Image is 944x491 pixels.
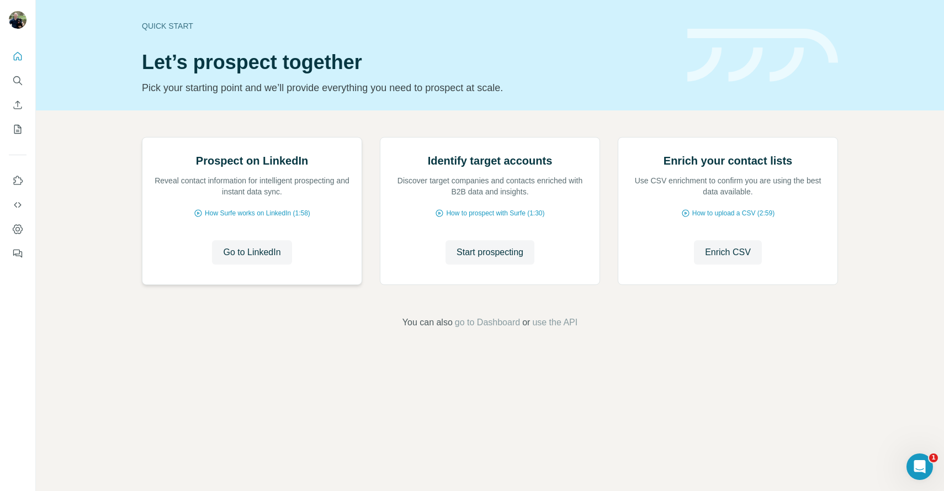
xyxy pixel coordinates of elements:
[9,11,26,29] img: Avatar
[205,208,310,218] span: How Surfe works on LinkedIn (1:58)
[929,453,938,462] span: 1
[402,316,453,329] span: You can also
[532,316,577,329] button: use the API
[9,171,26,191] button: Use Surfe on LinkedIn
[9,244,26,263] button: Feedback
[687,29,838,82] img: banner
[694,240,762,265] button: Enrich CSV
[457,246,523,259] span: Start prospecting
[9,119,26,139] button: My lists
[906,453,933,480] iframe: Intercom live chat
[522,316,530,329] span: or
[446,208,544,218] span: How to prospect with Surfe (1:30)
[9,46,26,66] button: Quick start
[391,175,588,197] p: Discover target companies and contacts enriched with B2B data and insights.
[9,71,26,91] button: Search
[142,80,674,96] p: Pick your starting point and we’ll provide everything you need to prospect at scale.
[153,175,351,197] p: Reveal contact information for intelligent prospecting and instant data sync.
[212,240,291,265] button: Go to LinkedIn
[223,246,280,259] span: Go to LinkedIn
[692,208,775,218] span: How to upload a CSV (2:59)
[9,195,26,215] button: Use Surfe API
[428,153,553,168] h2: Identify target accounts
[9,95,26,115] button: Enrich CSV
[142,51,674,73] h1: Let’s prospect together
[9,219,26,239] button: Dashboard
[455,316,520,329] button: go to Dashboard
[629,175,826,197] p: Use CSV enrichment to confirm you are using the best data available.
[196,153,308,168] h2: Prospect on LinkedIn
[142,20,674,31] div: Quick start
[664,153,792,168] h2: Enrich your contact lists
[446,240,534,265] button: Start prospecting
[705,246,751,259] span: Enrich CSV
